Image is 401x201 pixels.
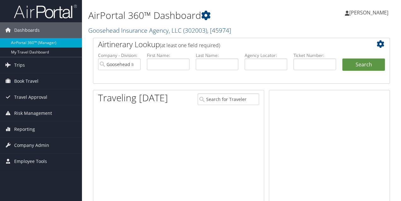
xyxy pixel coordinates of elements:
a: Goosehead Insurance Agency, LLC [88,26,231,35]
img: airportal-logo.png [14,4,77,19]
span: Company Admin [14,137,49,153]
span: Dashboards [14,22,40,38]
h2: Airtinerary Lookup [98,39,360,50]
button: Search [342,59,385,71]
span: Trips [14,57,25,73]
span: Book Travel [14,73,38,89]
span: Risk Management [14,105,52,121]
span: Travel Approval [14,89,47,105]
span: , [ 45974 ] [207,26,231,35]
h1: AirPortal 360™ Dashboard [88,9,293,22]
label: Ticket Number: [293,52,336,59]
span: [PERSON_NAME] [349,9,388,16]
span: Reporting [14,121,35,137]
label: First Name: [147,52,189,59]
span: ( 302003 ) [183,26,207,35]
label: Agency Locator: [245,52,287,59]
a: [PERSON_NAME] [345,3,395,22]
span: (at least one field required) [160,42,220,49]
input: Search for Traveler [198,93,259,105]
h1: Traveling [DATE] [98,91,168,104]
label: Company - Division: [98,52,141,59]
label: Last Name: [196,52,238,59]
span: Employee Tools [14,154,47,169]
